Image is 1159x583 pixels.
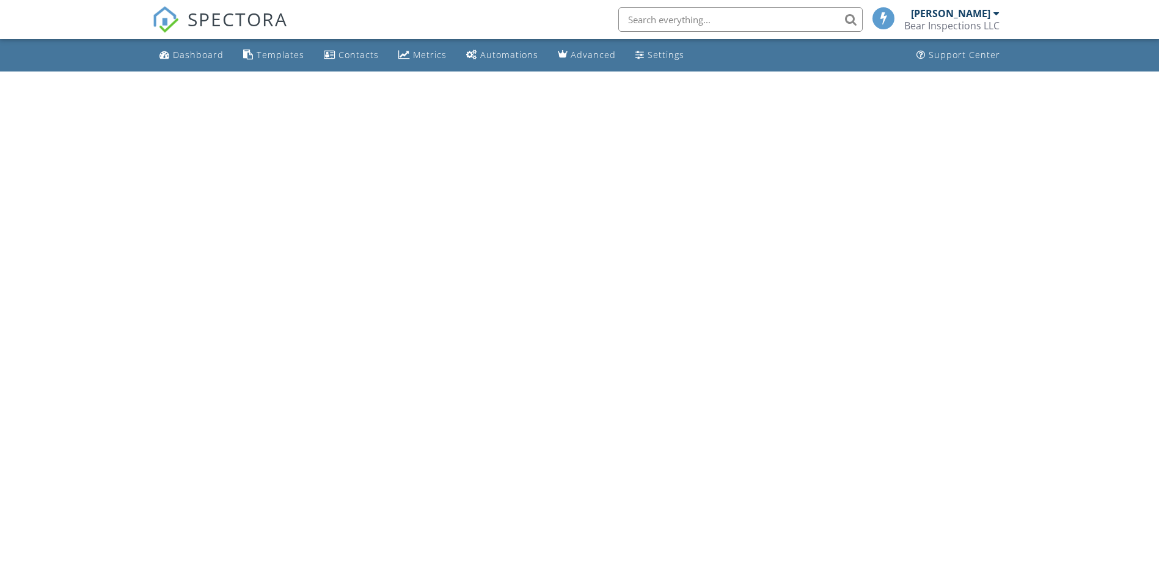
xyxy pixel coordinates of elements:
[188,6,288,32] span: SPECTORA
[911,7,990,20] div: [PERSON_NAME]
[155,44,229,67] a: Dashboard
[338,49,379,61] div: Contacts
[631,44,689,67] a: Settings
[461,44,543,67] a: Automations (Basic)
[413,49,447,61] div: Metrics
[904,20,1000,32] div: Bear Inspections LLC
[319,44,384,67] a: Contacts
[571,49,616,61] div: Advanced
[553,44,621,67] a: Advanced
[618,7,863,32] input: Search everything...
[480,49,538,61] div: Automations
[393,44,452,67] a: Metrics
[257,49,304,61] div: Templates
[912,44,1005,67] a: Support Center
[152,6,179,33] img: The Best Home Inspection Software - Spectora
[929,49,1000,61] div: Support Center
[173,49,224,61] div: Dashboard
[238,44,309,67] a: Templates
[152,16,288,42] a: SPECTORA
[648,49,684,61] div: Settings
